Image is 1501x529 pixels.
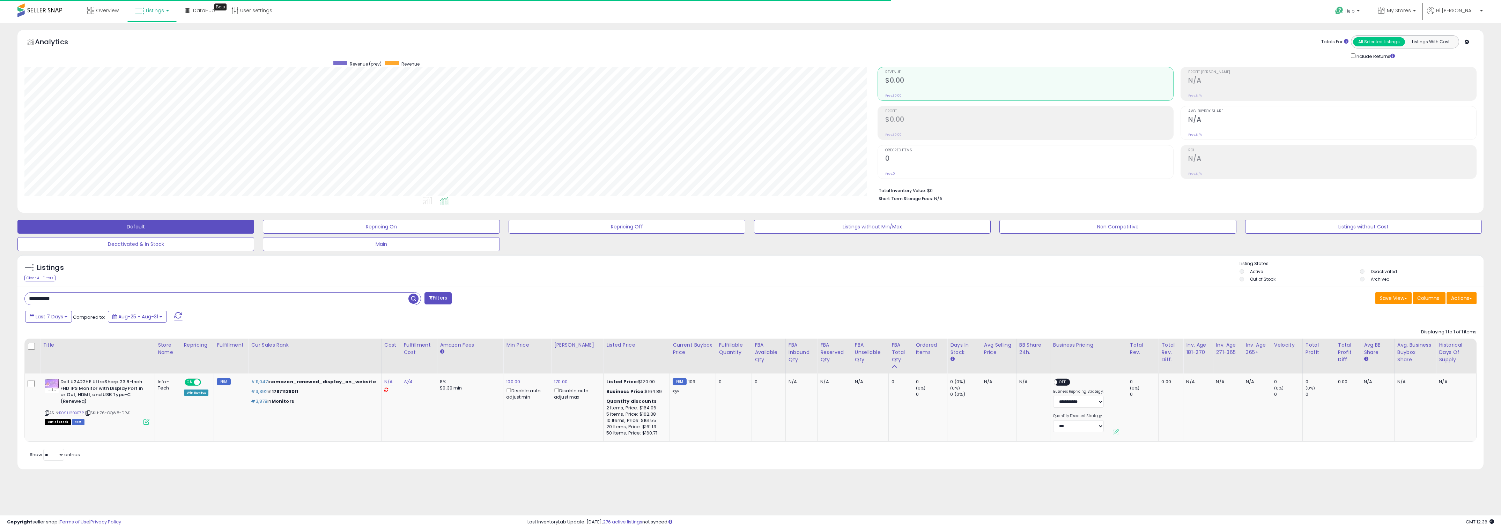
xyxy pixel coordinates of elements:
div: N/A [1246,379,1266,385]
span: #11,047 [251,378,268,385]
label: Out of Stock [1250,276,1276,282]
div: 0 [1274,391,1302,398]
h2: $0.00 [885,115,1173,125]
button: Last 7 Days [25,311,72,323]
span: Aug-25 - Aug-31 [118,313,158,320]
div: N/A [1186,379,1207,385]
small: Prev: N/A [1188,93,1202,98]
div: Min Price [506,341,548,349]
a: 100.00 [506,378,520,385]
button: Main [263,237,500,251]
b: Short Term Storage Fees: [879,196,933,202]
button: Aug-25 - Aug-31 [108,311,167,323]
span: FBM [72,419,84,425]
img: 41EWVBy1GgL._SL40_.jpg [45,379,59,393]
span: My Stores [1387,7,1411,14]
div: Fulfillment Cost [404,341,434,356]
div: Velocity [1274,341,1300,349]
div: N/A [1364,379,1389,385]
div: Cur Sales Rank [251,341,378,349]
b: Dell U2422HE UltraSharp 23.8-Inch FHD IPS Monitor with DisplayPort in or Out, HDMI, and USB Type-... [60,379,145,406]
span: Monitors [272,398,294,405]
small: Prev: $0.00 [885,133,902,137]
div: 0 [892,379,908,385]
button: Repricing Off [509,220,745,234]
div: Win BuyBox [184,390,209,396]
div: FBA Unsellable Qty [855,341,886,363]
div: 0.00 [1338,379,1355,385]
div: Displaying 1 to 1 of 1 items [1421,329,1477,335]
h5: Listings [37,263,64,273]
div: Avg Selling Price [984,341,1013,356]
a: N/A [384,378,393,385]
div: 0 [916,391,947,398]
b: Total Inventory Value: [879,188,926,194]
button: Non Competitive [999,220,1236,234]
label: Archived [1371,276,1390,282]
small: Prev: N/A [1188,172,1202,176]
div: Inv. Age 365+ [1246,341,1268,356]
div: Avg. Business Buybox Share [1397,341,1433,363]
button: Repricing On [263,220,500,234]
small: FBM [673,378,686,385]
div: Disable auto adjust max [554,387,598,400]
div: 8% [440,379,498,385]
div: Fulfillable Quantity [719,341,749,356]
div: 50 Items, Price: $160.71 [606,430,664,436]
div: Repricing [184,341,211,349]
div: Store Name [158,341,178,356]
div: FBA Available Qty [755,341,783,363]
div: FBA Total Qty [892,341,910,363]
span: Listings [146,7,164,14]
small: Days In Stock. [950,356,954,362]
div: N/A [1216,379,1237,385]
a: 170.00 [554,378,568,385]
div: N/A [820,379,846,385]
p: Listing States: [1240,260,1484,267]
div: Total Rev. Diff. [1161,341,1180,363]
span: | SKU: 76-OQW8-DRA1 [85,410,131,416]
a: Hi [PERSON_NAME] [1427,7,1483,23]
div: Historical Days Of Supply [1439,341,1473,363]
div: Tooltip anchor [214,3,227,10]
label: Active [1250,269,1263,274]
div: Total Profit Diff. [1338,341,1358,363]
div: : [606,398,664,405]
div: ASIN: [45,379,149,424]
div: 0 [1274,379,1302,385]
div: FBA Reserved Qty [820,341,849,363]
h2: N/A [1188,154,1476,164]
h2: N/A [1188,115,1476,125]
i: Get Help [1335,6,1344,15]
span: ON [185,379,194,385]
div: N/A [1439,379,1471,385]
div: N/A [984,379,1011,385]
div: 10 Items, Price: $161.55 [606,417,664,424]
div: $0.30 min [440,385,498,391]
button: Listings without Cost [1245,220,1482,234]
span: Hi [PERSON_NAME] [1436,7,1478,14]
div: 0 [719,379,746,385]
div: 0 [1306,379,1335,385]
div: N/A [855,379,883,385]
button: All Selected Listings [1353,37,1405,46]
span: Ordered Items [885,149,1173,152]
small: Prev: 0 [885,172,895,176]
button: Default [17,220,254,234]
span: OFF [1057,379,1068,385]
div: Info-Tech [158,379,176,391]
small: (0%) [1306,385,1315,391]
h2: $0.00 [885,76,1173,86]
div: Total Profit [1306,341,1332,356]
p: in [251,379,376,385]
div: 5 Items, Price: $162.38 [606,411,664,417]
div: Title [43,341,152,349]
span: Profit [PERSON_NAME] [1188,70,1476,74]
span: DataHub [193,7,215,14]
div: Days In Stock [950,341,978,356]
div: Cost [384,341,398,349]
b: Listed Price: [606,378,638,385]
div: 20 Items, Price: $161.13 [606,424,664,430]
span: Revenue (prev) [350,61,382,67]
h2: N/A [1188,76,1476,86]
